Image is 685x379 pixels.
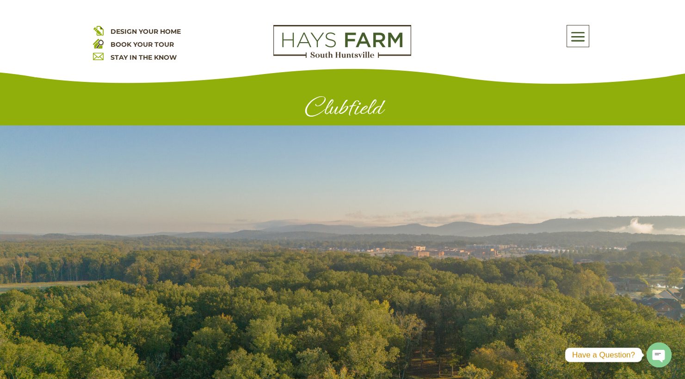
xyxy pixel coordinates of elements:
h1: Clubfield [93,93,592,125]
a: STAY IN THE KNOW [111,53,177,62]
a: BOOK YOUR TOUR [111,40,174,49]
img: Logo [273,25,411,58]
a: hays farm homes huntsville development [273,52,411,60]
img: book your home tour [93,38,104,49]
